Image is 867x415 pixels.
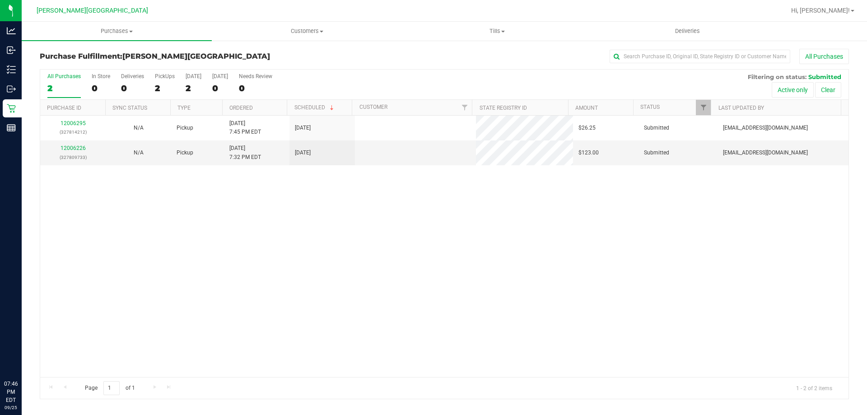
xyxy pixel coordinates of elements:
button: N/A [134,124,144,132]
a: Last Updated By [718,105,764,111]
button: All Purchases [799,49,849,64]
span: Pickup [177,124,193,132]
div: Needs Review [239,73,272,79]
a: Tills [402,22,592,41]
span: [PERSON_NAME][GEOGRAPHIC_DATA] [37,7,148,14]
a: Type [177,105,191,111]
iframe: Resource center [9,343,36,370]
span: [DATE] [295,124,311,132]
span: Deliveries [663,27,712,35]
a: Ordered [229,105,253,111]
div: 2 [186,83,201,93]
a: Status [640,104,660,110]
inline-svg: Outbound [7,84,16,93]
span: $123.00 [578,149,599,157]
span: Filtering on status: [748,73,806,80]
span: Hi, [PERSON_NAME]! [791,7,850,14]
button: N/A [134,149,144,157]
inline-svg: Reports [7,123,16,132]
button: Active only [772,82,814,98]
div: In Store [92,73,110,79]
div: 0 [121,83,144,93]
span: [DATE] [295,149,311,157]
span: 1 - 2 of 2 items [789,381,839,395]
span: Tills [402,27,592,35]
p: 09/25 [4,404,18,411]
span: Submitted [808,73,841,80]
inline-svg: Inbound [7,46,16,55]
div: All Purchases [47,73,81,79]
div: PickUps [155,73,175,79]
span: Submitted [644,149,669,157]
inline-svg: Analytics [7,26,16,35]
a: 12006295 [61,120,86,126]
span: Page of 1 [77,381,142,395]
inline-svg: Inventory [7,65,16,74]
p: 07:46 PM EDT [4,380,18,404]
span: [DATE] 7:45 PM EDT [229,119,261,136]
button: Clear [815,82,841,98]
span: Purchases [22,27,212,35]
a: Scheduled [294,104,336,111]
a: 12006226 [61,145,86,151]
a: Purchases [22,22,212,41]
div: 0 [239,83,272,93]
input: Search Purchase ID, Original ID, State Registry ID or Customer Name... [610,50,790,63]
a: Filter [696,100,711,115]
span: $26.25 [578,124,596,132]
a: Amount [575,105,598,111]
a: Sync Status [112,105,147,111]
a: Customer [359,104,387,110]
p: (327809733) [46,153,100,162]
span: Not Applicable [134,149,144,156]
a: Deliveries [592,22,783,41]
div: 2 [47,83,81,93]
span: [EMAIL_ADDRESS][DOMAIN_NAME] [723,124,808,132]
span: [DATE] 7:32 PM EDT [229,144,261,161]
span: Customers [212,27,401,35]
a: State Registry ID [480,105,527,111]
span: [PERSON_NAME][GEOGRAPHIC_DATA] [122,52,270,61]
a: Customers [212,22,402,41]
div: 0 [212,83,228,93]
span: [EMAIL_ADDRESS][DOMAIN_NAME] [723,149,808,157]
h3: Purchase Fulfillment: [40,52,309,61]
div: 2 [155,83,175,93]
inline-svg: Retail [7,104,16,113]
div: 0 [92,83,110,93]
a: Filter [457,100,472,115]
div: Deliveries [121,73,144,79]
input: 1 [103,381,120,395]
div: [DATE] [186,73,201,79]
span: Pickup [177,149,193,157]
a: Purchase ID [47,105,81,111]
span: Not Applicable [134,125,144,131]
div: [DATE] [212,73,228,79]
span: Submitted [644,124,669,132]
p: (327814212) [46,128,100,136]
